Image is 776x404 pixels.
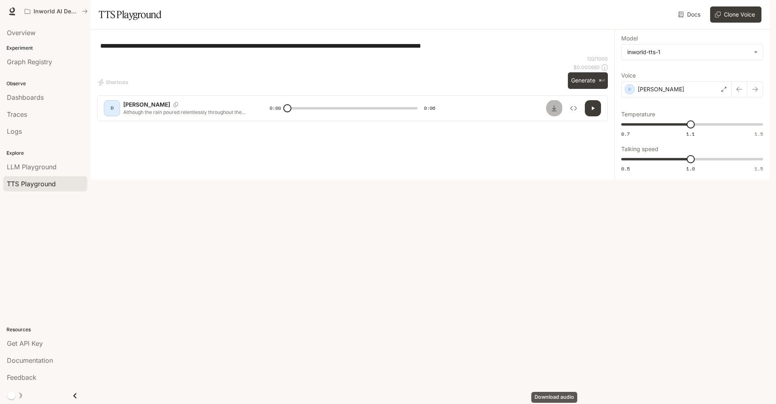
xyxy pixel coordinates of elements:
p: Model [621,36,638,41]
span: 0:00 [270,104,281,112]
span: 0.7 [621,130,630,137]
span: 0.5 [621,165,630,172]
div: D [105,102,118,115]
p: Voice [621,73,636,78]
span: 0:06 [424,104,435,112]
span: 1.5 [755,130,763,137]
p: [PERSON_NAME] [638,85,684,93]
p: ⌘⏎ [599,78,605,83]
p: Talking speed [621,146,658,152]
h1: TTS Playground [99,6,161,23]
div: inworld-tts-1 [627,48,750,56]
div: inworld-tts-1 [622,44,763,60]
button: Inspect [565,100,582,116]
p: Temperature [621,112,655,117]
button: Download audio [546,100,562,116]
div: Download audio [531,392,578,403]
p: $ 0.000660 [574,64,600,71]
p: Inworld AI Demos [34,8,79,15]
span: 1.1 [686,130,695,137]
span: 1.5 [755,165,763,172]
p: [PERSON_NAME] [123,101,170,109]
button: Clone Voice [710,6,761,23]
button: Generate⌘⏎ [568,72,608,89]
button: All workspaces [21,3,91,19]
button: Shortcuts [97,76,131,89]
a: Docs [677,6,704,23]
button: Copy Voice ID [170,102,181,107]
p: Although the rain poured relentlessly throughout the night, the determined runners continued thei... [123,109,250,116]
p: 132 / 1000 [587,55,608,62]
span: 1.0 [686,165,695,172]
